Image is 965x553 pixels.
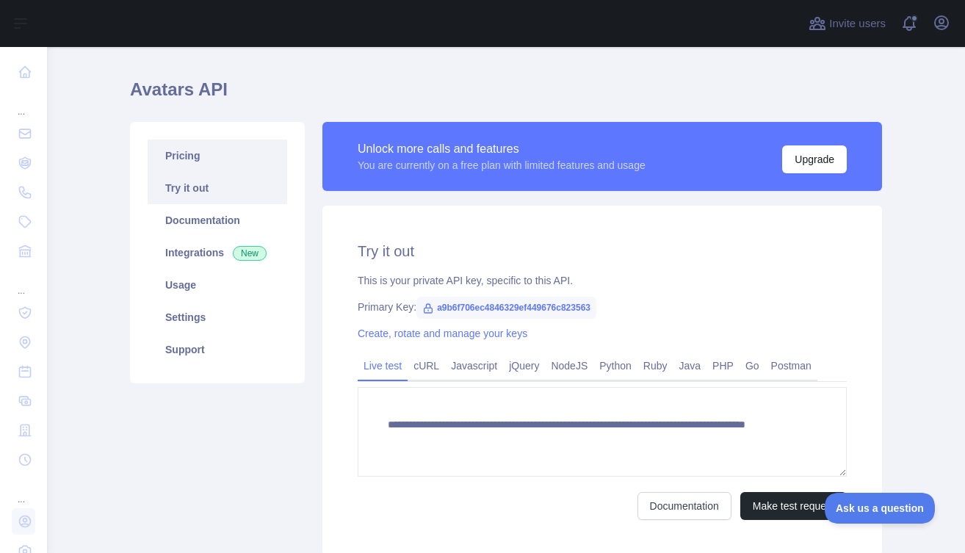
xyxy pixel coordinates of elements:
[806,12,889,35] button: Invite users
[408,354,445,377] a: cURL
[12,267,35,297] div: ...
[825,493,936,524] iframe: Toggle Customer Support
[12,88,35,118] div: ...
[233,246,267,261] span: New
[637,354,673,377] a: Ruby
[765,354,817,377] a: Postman
[148,333,287,366] a: Support
[358,140,646,158] div: Unlock more calls and features
[148,236,287,269] a: Integrations New
[12,476,35,505] div: ...
[358,241,847,261] h2: Try it out
[706,354,740,377] a: PHP
[148,301,287,333] a: Settings
[637,492,731,520] a: Documentation
[545,354,593,377] a: NodeJS
[148,140,287,172] a: Pricing
[148,204,287,236] a: Documentation
[445,354,503,377] a: Javascript
[503,354,545,377] a: jQuery
[358,300,847,314] div: Primary Key:
[740,354,765,377] a: Go
[673,354,707,377] a: Java
[593,354,637,377] a: Python
[148,172,287,204] a: Try it out
[148,269,287,301] a: Usage
[358,328,527,339] a: Create, rotate and manage your keys
[358,354,408,377] a: Live test
[358,158,646,173] div: You are currently on a free plan with limited features and usage
[416,297,596,319] span: a9b6f706ec4846329ef449676c823563
[130,78,882,113] h1: Avatars API
[740,492,847,520] button: Make test request
[782,145,847,173] button: Upgrade
[358,273,847,288] div: This is your private API key, specific to this API.
[829,15,886,32] span: Invite users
